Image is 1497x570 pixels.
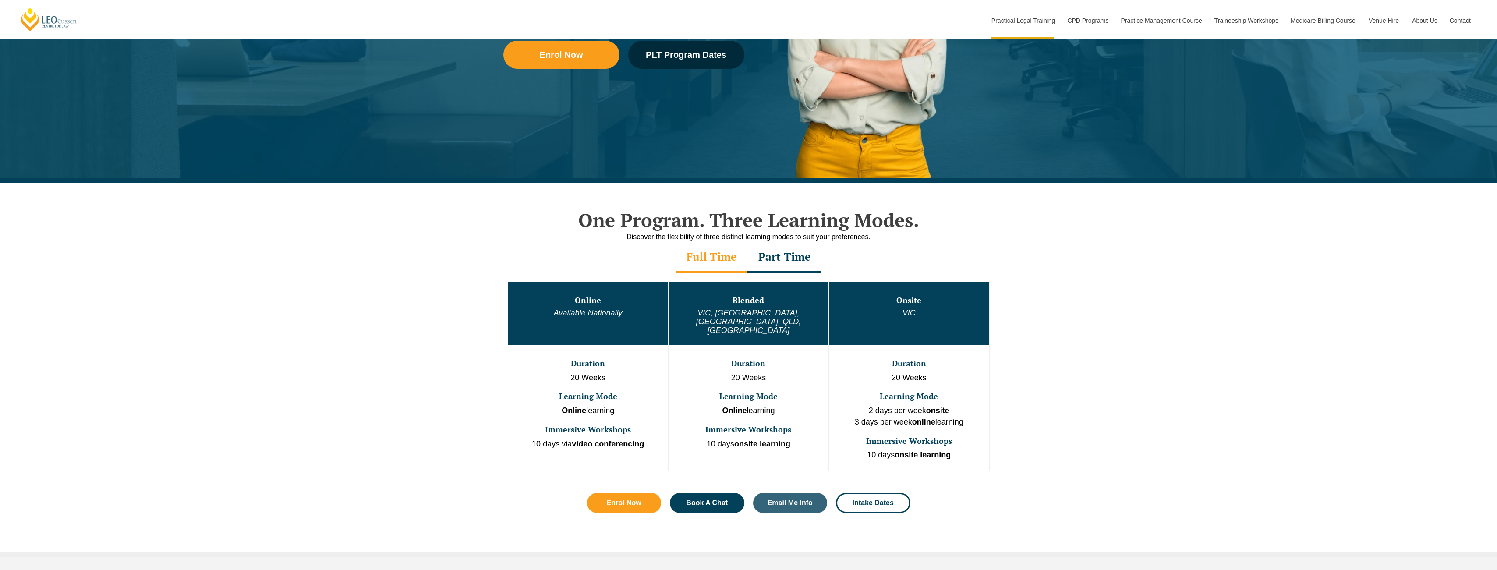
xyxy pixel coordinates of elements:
a: [PERSON_NAME] Centre for Law [20,7,78,32]
strong: video conferencing [572,439,644,448]
a: Book A Chat [670,493,744,513]
span: PLT Program Dates [646,50,726,59]
strong: online [912,418,935,426]
a: PLT Program Dates [628,41,744,69]
p: 10 days [669,439,828,450]
a: Medicare Billing Course [1284,2,1362,39]
h3: Learning Mode [509,392,667,401]
a: About Us [1405,2,1443,39]
h3: Onsite [830,296,988,305]
a: Enrol Now [503,41,619,69]
p: 20 Weeks [669,372,828,384]
a: Practical Legal Training [985,2,1061,39]
h3: Immersive Workshops [669,425,828,434]
a: Practice Management Course [1115,2,1208,39]
h3: Duration [830,359,988,368]
span: Enrol Now [540,50,583,59]
div: Full Time [676,242,747,273]
div: Part Time [747,242,821,273]
em: VIC, [GEOGRAPHIC_DATA], [GEOGRAPHIC_DATA], QLD, [GEOGRAPHIC_DATA] [696,308,801,335]
p: 20 Weeks [509,372,667,384]
p: 2 days per week 3 days per week learning [830,405,988,428]
p: learning [509,405,667,417]
strong: onsite learning [734,439,790,448]
p: 10 days [830,450,988,461]
a: Intake Dates [836,493,910,513]
h3: Immersive Workshops [830,437,988,446]
a: Traineeship Workshops [1208,2,1284,39]
h2: One Program. Three Learning Modes. [499,209,998,231]
a: CPD Programs [1061,2,1114,39]
span: Email Me Info [768,499,813,506]
span: Book A Chat [686,499,728,506]
strong: onsite [926,406,949,415]
em: Available Nationally [554,308,623,317]
strong: Online [722,406,747,415]
h3: Blended [669,296,828,305]
a: Contact [1443,2,1477,39]
a: Venue Hire [1362,2,1405,39]
h3: Immersive Workshops [509,425,667,434]
a: Email Me Info [753,493,828,513]
p: learning [669,405,828,417]
div: Discover the flexibility of three distinct learning modes to suit your preferences. [499,231,998,242]
h3: Duration [669,359,828,368]
h3: Online [509,296,667,305]
h3: Learning Mode [830,392,988,401]
em: VIC [902,308,916,317]
h3: Learning Mode [669,392,828,401]
strong: onsite learning [895,450,951,459]
span: Enrol Now [607,499,641,506]
h3: Duration [509,359,667,368]
p: 10 days via [509,439,667,450]
strong: Online [562,406,586,415]
p: 20 Weeks [830,372,988,384]
a: Enrol Now [587,493,662,513]
span: Intake Dates [853,499,894,506]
